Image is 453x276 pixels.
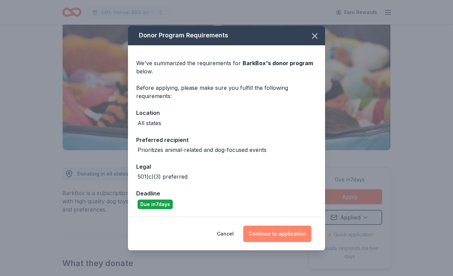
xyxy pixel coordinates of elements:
[136,84,317,100] div: Before applying, please make sure you fulfill the following requirements:
[136,108,317,117] div: Location
[138,146,267,154] div: Prioritizes animal-related and dog-focused events
[136,189,317,198] div: Deadline
[217,226,234,242] button: Cancel
[138,119,161,127] div: All states
[128,26,325,45] div: Donor Program Requirements
[136,59,317,75] div: We've summarized the requirements for below.
[138,200,173,209] div: Due in 7 days
[138,172,187,181] div: 501(c)(3) preferred
[243,60,313,67] span: BarkBox 's donor program
[243,226,311,242] button: Continue to application
[136,162,317,171] div: Legal
[136,135,317,144] div: Preferred recipient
